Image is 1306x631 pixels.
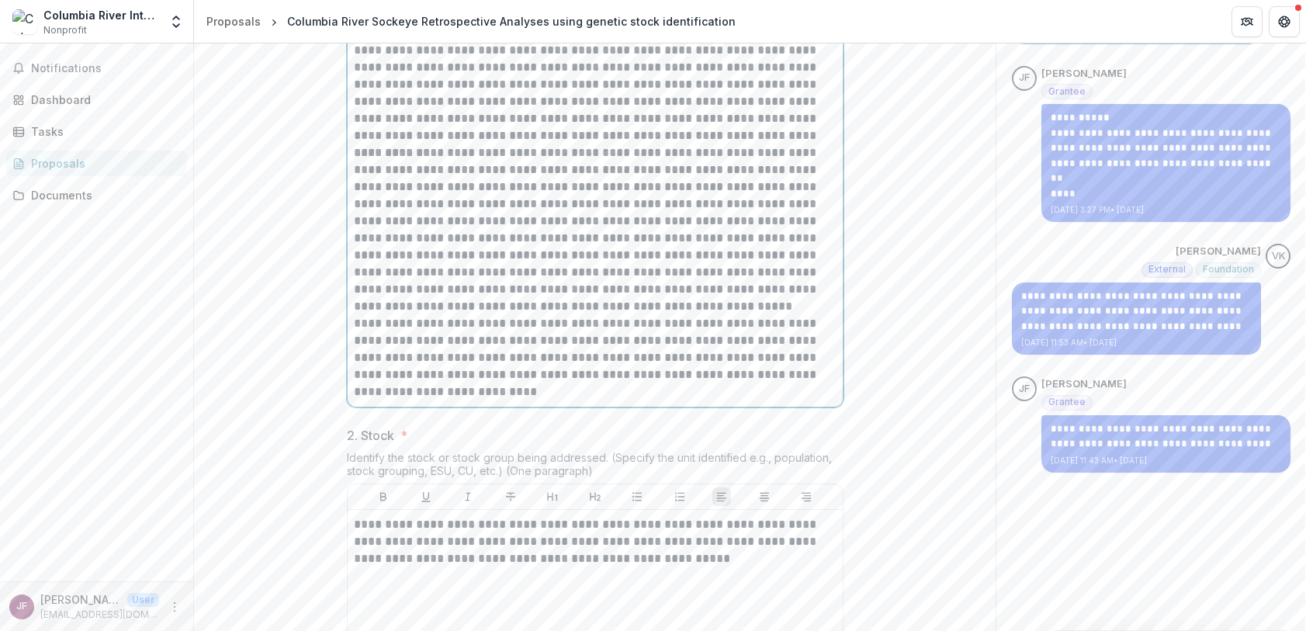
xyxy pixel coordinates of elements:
p: 2. Stock [347,426,394,445]
span: External [1148,264,1186,275]
a: Dashboard [6,87,187,113]
button: Notifications [6,56,187,81]
button: Partners [1232,6,1263,37]
button: Align Right [797,487,816,506]
p: [PERSON_NAME] [1041,66,1127,81]
span: Notifications [31,62,181,75]
p: [DATE] 11:43 AM • [DATE] [1051,455,1281,466]
div: Tasks [31,123,175,140]
a: Proposals [200,10,267,33]
nav: breadcrumb [200,10,742,33]
div: Jeff Fryer [1019,384,1030,394]
div: Proposals [31,155,175,172]
div: Identify the stock or stock group being addressed. (Specify the unit identified e.g., population,... [347,451,844,484]
button: Bullet List [628,487,646,506]
span: Grantee [1048,397,1086,407]
span: Foundation [1203,264,1254,275]
div: Victor Keong [1272,251,1285,262]
img: Columbia River Inter-Tribal Fish Commission (Portland) [12,9,37,34]
button: Ordered List [670,487,689,506]
p: [PERSON_NAME] [1041,376,1127,392]
a: Tasks [6,119,187,144]
p: User [127,593,159,607]
button: Align Center [755,487,774,506]
button: Bold [374,487,393,506]
a: Proposals [6,151,187,176]
p: [DATE] 3:27 PM • [DATE] [1051,204,1281,216]
div: Proposals [206,13,261,29]
a: Documents [6,182,187,208]
button: Open entity switcher [165,6,187,37]
p: [DATE] 11:53 AM • [DATE] [1021,337,1252,348]
div: Jeff Fryer [1019,73,1030,83]
button: Strike [501,487,520,506]
div: Dashboard [31,92,175,108]
button: Italicize [459,487,477,506]
span: Nonprofit [43,23,87,37]
button: More [165,598,184,616]
button: Align Left [712,487,731,506]
div: Jeff Fryer [16,602,27,612]
button: Heading 1 [543,487,562,506]
div: Columbia River Sockeye Retrospective Analyses using genetic stock identification [287,13,736,29]
div: Documents [31,187,175,203]
div: Columbia River Inter-Tribal Fish Commission ([GEOGRAPHIC_DATA]) [43,7,159,23]
button: Heading 2 [586,487,605,506]
button: Get Help [1269,6,1300,37]
button: Underline [417,487,435,506]
p: [EMAIL_ADDRESS][DOMAIN_NAME] [40,608,159,622]
p: [PERSON_NAME] [1176,244,1261,259]
p: [PERSON_NAME] [40,591,121,608]
span: Grantee [1048,86,1086,97]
